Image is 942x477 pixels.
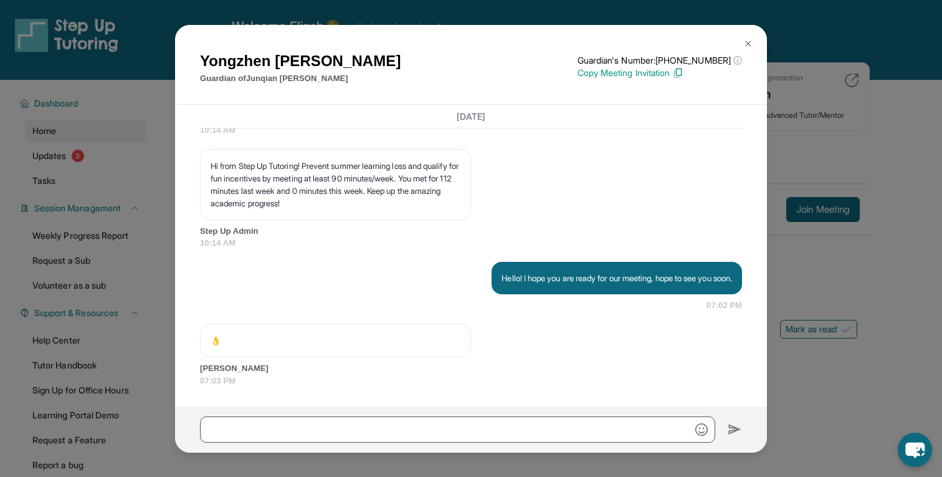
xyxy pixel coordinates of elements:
span: 07:03 PM [200,375,742,387]
img: Close Icon [743,39,753,49]
p: 👌 [211,334,460,347]
span: 10:14 AM [200,124,742,137]
p: Hi from Step Up Tutoring! Prevent summer learning loss and qualify for fun incentives by meeting ... [211,160,460,210]
img: Copy Icon [672,67,683,79]
span: Step Up Admin [200,225,742,238]
span: [PERSON_NAME] [200,362,742,375]
p: Copy Meeting Invitation [578,67,742,79]
img: Send icon [728,422,742,437]
h3: [DATE] [200,110,742,122]
button: chat-button [898,433,932,467]
span: ⓘ [733,54,742,67]
p: Guardian of Junqian [PERSON_NAME] [200,72,401,85]
span: 10:14 AM [200,237,742,249]
p: Hello! I hope you are ready for our meeting, hope to see you soon. [502,272,732,284]
img: Emoji [695,423,708,436]
span: 07:02 PM [706,299,742,312]
h1: Yongzhen [PERSON_NAME] [200,50,401,72]
p: Guardian's Number: [PHONE_NUMBER] [578,54,742,67]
